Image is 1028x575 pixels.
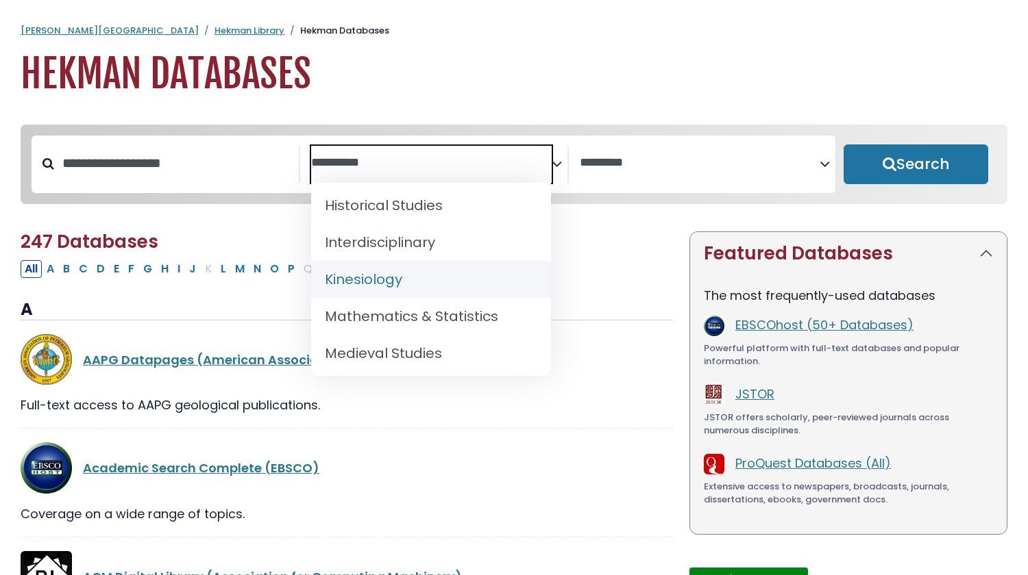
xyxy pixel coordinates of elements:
[311,335,551,372] li: Medieval Studies
[21,300,673,320] h3: A
[75,260,92,278] button: Filter Results C
[54,152,299,175] input: Search database by title or keyword
[284,24,389,38] li: Hekman Databases
[844,144,988,184] button: Submit for Search Results
[311,187,551,224] li: Historical Studies
[93,260,109,278] button: Filter Results D
[215,24,284,37] a: Hekman Library
[311,156,552,170] textarea: Search
[231,260,249,278] button: Filter Results M
[217,260,230,278] button: Filter Results L
[311,224,551,261] li: Interdisciplinary
[173,260,184,278] button: Filter Results I
[704,342,993,368] div: Powerful platform with full-text databases and popular information.
[21,229,158,254] span: 247 Databases
[249,260,265,278] button: Filter Results N
[83,351,507,368] a: AAPG Datapages (American Association of Petroleum Geologists)
[21,24,1007,38] nav: breadcrumb
[185,260,200,278] button: Filter Results J
[704,286,993,305] p: The most frequently-used databases
[157,260,173,278] button: Filter Results H
[266,260,283,278] button: Filter Results O
[42,260,58,278] button: Filter Results A
[21,504,673,523] div: Coverage on a wide range of topics.
[21,396,673,414] div: Full-text access to AAPG geological publications.
[124,260,138,278] button: Filter Results F
[21,51,1007,97] h1: Hekman Databases
[704,411,993,437] div: JSTOR offers scholarly, peer-reviewed journals across numerous disciplines.
[704,480,993,507] div: Extensive access to newspapers, broadcasts, journals, dissertations, ebooks, government docs.
[311,261,551,298] li: Kinesiology
[83,459,319,476] a: Academic Search Complete (EBSCO)
[735,316,914,333] a: EBSCOhost (50+ Databases)
[735,455,891,472] a: ProQuest Databases (All)
[139,260,156,278] button: Filter Results G
[59,260,74,278] button: Filter Results B
[311,298,551,335] li: Mathematics & Statistics
[21,260,42,278] button: All
[110,260,123,278] button: Filter Results E
[284,260,299,278] button: Filter Results P
[21,125,1007,204] nav: Search filters
[690,232,1007,275] button: Featured Databases
[21,24,199,37] a: [PERSON_NAME][GEOGRAPHIC_DATA]
[21,259,483,277] div: Alpha-list to filter by first letter of database name
[580,156,820,170] textarea: Search
[735,385,774,402] a: JSTOR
